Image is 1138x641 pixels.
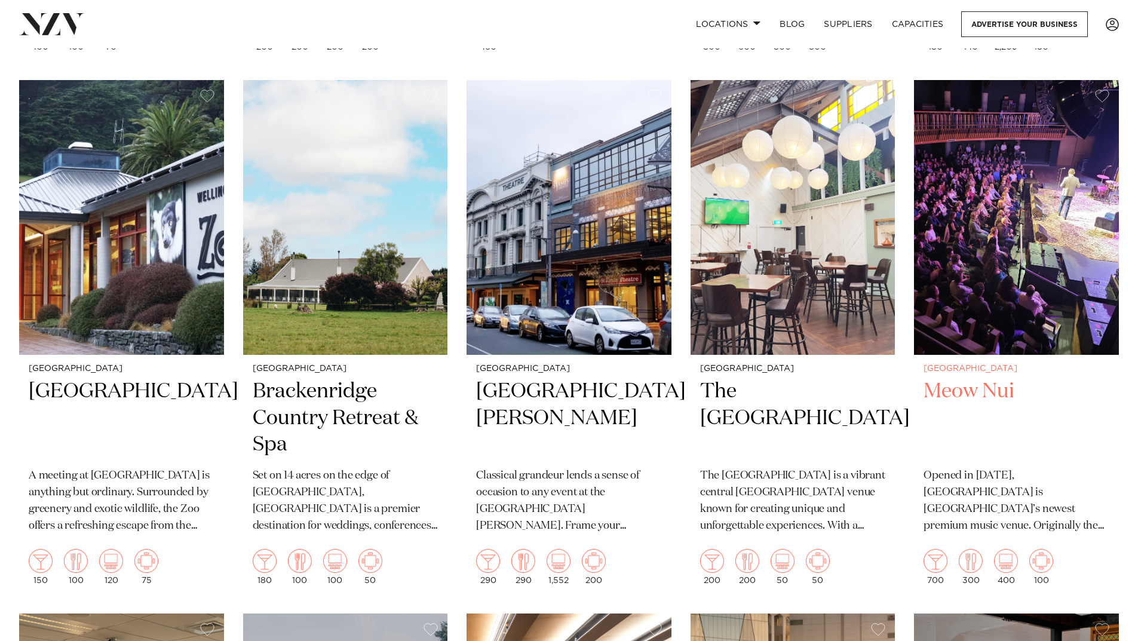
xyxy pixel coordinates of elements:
div: 200 [582,549,606,585]
img: dining.png [959,549,983,573]
div: 50 [771,549,795,585]
div: 50 [358,549,382,585]
a: [GEOGRAPHIC_DATA] [GEOGRAPHIC_DATA][PERSON_NAME] Classical grandeur lends a sense of occasion to ... [467,80,671,594]
div: 700 [924,549,947,585]
small: [GEOGRAPHIC_DATA] [476,364,662,373]
a: [GEOGRAPHIC_DATA] Brackenridge Country Retreat & Spa Set on 14 acres on the edge of [GEOGRAPHIC_D... [243,80,448,594]
a: [GEOGRAPHIC_DATA] [GEOGRAPHIC_DATA] A meeting at [GEOGRAPHIC_DATA] is anything but ordinary. Surr... [19,80,224,594]
img: theatre.png [99,549,123,573]
a: SUPPLIERS [814,11,882,37]
img: cocktail.png [924,549,947,573]
div: 290 [511,549,535,585]
img: meeting.png [1029,549,1053,573]
img: meeting.png [134,549,158,573]
img: meeting.png [582,549,606,573]
a: Locations [686,11,770,37]
a: Capacities [882,11,953,37]
p: Set on 14 acres on the edge of [GEOGRAPHIC_DATA], [GEOGRAPHIC_DATA] is a premier destination for ... [253,468,438,535]
a: [GEOGRAPHIC_DATA] The [GEOGRAPHIC_DATA] The [GEOGRAPHIC_DATA] is a vibrant central [GEOGRAPHIC_DA... [691,80,895,594]
a: [GEOGRAPHIC_DATA] Meow Nui Opened in [DATE], [GEOGRAPHIC_DATA] is [GEOGRAPHIC_DATA]’s newest prem... [914,80,1119,594]
div: 120 [99,549,123,585]
p: Classical grandeur lends a sense of occasion to any event at the [GEOGRAPHIC_DATA][PERSON_NAME]. ... [476,468,662,535]
img: dining.png [511,549,535,573]
img: dining.png [288,549,312,573]
h2: Meow Nui [924,378,1109,459]
small: [GEOGRAPHIC_DATA] [700,364,886,373]
a: Advertise your business [961,11,1088,37]
div: 100 [1029,549,1053,585]
img: theatre.png [994,549,1018,573]
small: [GEOGRAPHIC_DATA] [253,364,438,373]
h2: [GEOGRAPHIC_DATA] [29,378,214,459]
img: cocktail.png [476,549,500,573]
img: theatre.png [771,549,795,573]
img: dining.png [735,549,759,573]
div: 50 [806,549,830,585]
div: 400 [994,549,1018,585]
small: [GEOGRAPHIC_DATA] [29,364,214,373]
img: nzv-logo.png [19,13,84,35]
div: 180 [253,549,277,585]
img: theatre.png [323,549,347,573]
div: 100 [288,549,312,585]
div: 300 [959,549,983,585]
h2: Brackenridge Country Retreat & Spa [253,378,438,459]
img: dining.png [64,549,88,573]
img: cocktail.png [253,549,277,573]
p: The [GEOGRAPHIC_DATA] is a vibrant central [GEOGRAPHIC_DATA] venue known for creating unique and ... [700,468,886,535]
p: Opened in [DATE], [GEOGRAPHIC_DATA] is [GEOGRAPHIC_DATA]’s newest premium music venue. Originally... [924,468,1109,535]
div: 75 [134,549,158,585]
img: cocktail.png [29,549,53,573]
a: BLOG [770,11,814,37]
small: [GEOGRAPHIC_DATA] [924,364,1109,373]
img: theatre.png [547,549,570,573]
p: A meeting at [GEOGRAPHIC_DATA] is anything but ordinary. Surrounded by greenery and exotic wildli... [29,468,214,535]
img: meeting.png [358,549,382,573]
h2: The [GEOGRAPHIC_DATA] [700,378,886,459]
div: 100 [64,549,88,585]
div: 100 [323,549,347,585]
div: 290 [476,549,500,585]
div: 150 [29,549,53,585]
img: meeting.png [806,549,830,573]
h2: [GEOGRAPHIC_DATA][PERSON_NAME] [476,378,662,459]
div: 200 [700,549,724,585]
img: cocktail.png [700,549,724,573]
div: 1,552 [547,549,570,585]
div: 200 [735,549,759,585]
